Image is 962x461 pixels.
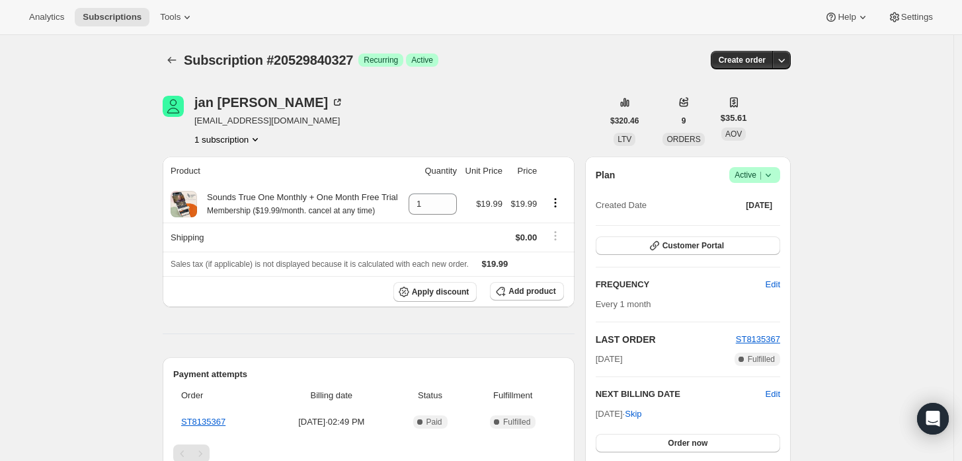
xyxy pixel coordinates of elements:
[596,199,647,212] span: Created Date
[470,389,556,402] span: Fulfillment
[197,191,398,217] div: Sounds True One Monthly + One Month Free Trial
[171,260,469,269] span: Sales tax (if applicable) is not displayed because it is calculated with each new order.
[617,404,649,425] button: Skip
[272,389,390,402] span: Billing date
[173,381,268,410] th: Order
[163,96,184,117] span: jan campanelli
[516,232,538,242] span: $0.00
[508,286,555,297] span: Add product
[602,112,647,130] button: $320.46
[917,403,949,435] div: Open Intercom Messenger
[411,55,433,65] span: Active
[721,112,747,125] span: $35.61
[272,415,390,429] span: [DATE] · 02:49 PM
[21,8,72,26] button: Analytics
[184,53,353,67] span: Subscription #20529840327
[163,51,181,69] button: Subscriptions
[668,438,707,448] span: Order now
[596,299,651,309] span: Every 1 month
[364,55,398,65] span: Recurring
[766,278,780,291] span: Edit
[83,12,141,22] span: Subscriptions
[736,334,780,344] a: ST8135367
[596,236,780,255] button: Customer Portal
[758,274,788,295] button: Edit
[666,135,700,144] span: ORDERS
[748,354,775,365] span: Fulfilled
[596,168,616,182] h2: Plan
[901,12,933,22] span: Settings
[194,114,344,127] span: [EMAIL_ADDRESS][DOMAIN_NAME]
[725,129,742,139] span: AOV
[412,287,469,297] span: Apply discount
[490,282,563,301] button: Add product
[596,409,642,419] span: [DATE] ·
[404,157,461,186] th: Quantity
[207,206,375,215] small: Membership ($19.99/month. cancel at any time)
[736,333,780,346] button: ST8135367
[817,8,877,26] button: Help
[766,388,780,401] button: Edit
[503,417,530,427] span: Fulfilled
[181,417,225,427] a: ST8135367
[75,8,149,26] button: Subscriptions
[545,195,566,210] button: Product actions
[596,353,623,366] span: [DATE]
[596,278,766,291] h2: FREQUENCY
[476,199,502,209] span: $19.99
[880,8,941,26] button: Settings
[163,157,404,186] th: Product
[29,12,64,22] span: Analytics
[711,51,774,69] button: Create order
[545,229,566,243] button: Shipping actions
[760,170,762,180] span: |
[426,417,442,427] span: Paid
[738,196,780,215] button: [DATE]
[596,333,736,346] h2: LAST ORDER
[735,168,775,182] span: Active
[152,8,202,26] button: Tools
[506,157,541,186] th: Price
[482,259,508,269] span: $19.99
[682,116,686,126] span: 9
[674,112,694,130] button: 9
[838,12,856,22] span: Help
[194,133,262,146] button: Product actions
[719,55,766,65] span: Create order
[746,200,772,211] span: [DATE]
[171,191,197,217] img: product img
[596,434,780,452] button: Order now
[160,12,180,22] span: Tools
[596,388,766,401] h2: NEXT BILLING DATE
[194,96,344,109] div: jan [PERSON_NAME]
[163,223,404,252] th: Shipping
[393,282,477,302] button: Apply discount
[625,408,641,421] span: Skip
[610,116,639,126] span: $320.46
[510,199,537,209] span: $19.99
[398,389,461,402] span: Status
[173,368,564,381] h2: Payment attempts
[662,240,724,251] span: Customer Portal
[618,135,631,144] span: LTV
[461,157,506,186] th: Unit Price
